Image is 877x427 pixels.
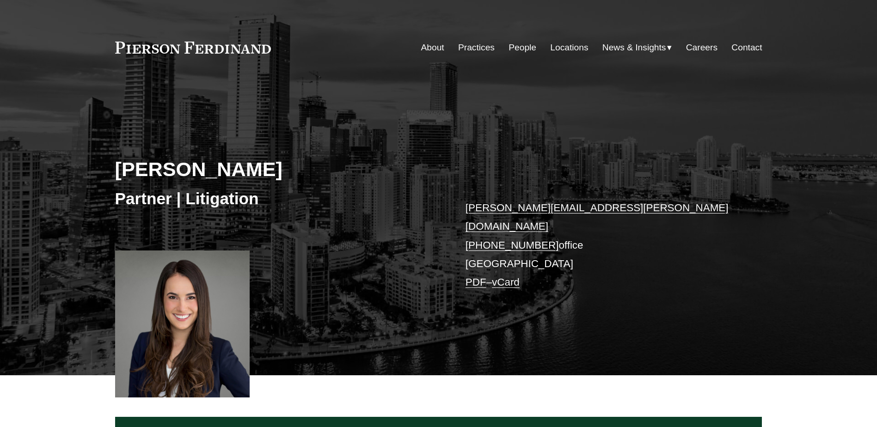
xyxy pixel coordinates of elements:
a: Practices [458,39,495,56]
a: Contact [731,39,762,56]
a: Locations [550,39,588,56]
span: News & Insights [602,40,666,56]
h3: Partner | Litigation [115,189,439,209]
a: vCard [492,276,520,288]
a: [PHONE_NUMBER] [466,239,559,251]
a: Careers [686,39,718,56]
h2: [PERSON_NAME] [115,157,439,181]
a: People [509,39,536,56]
a: [PERSON_NAME][EMAIL_ADDRESS][PERSON_NAME][DOMAIN_NAME] [466,202,729,232]
a: About [421,39,444,56]
p: office [GEOGRAPHIC_DATA] – [466,199,735,292]
a: PDF [466,276,486,288]
a: folder dropdown [602,39,672,56]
